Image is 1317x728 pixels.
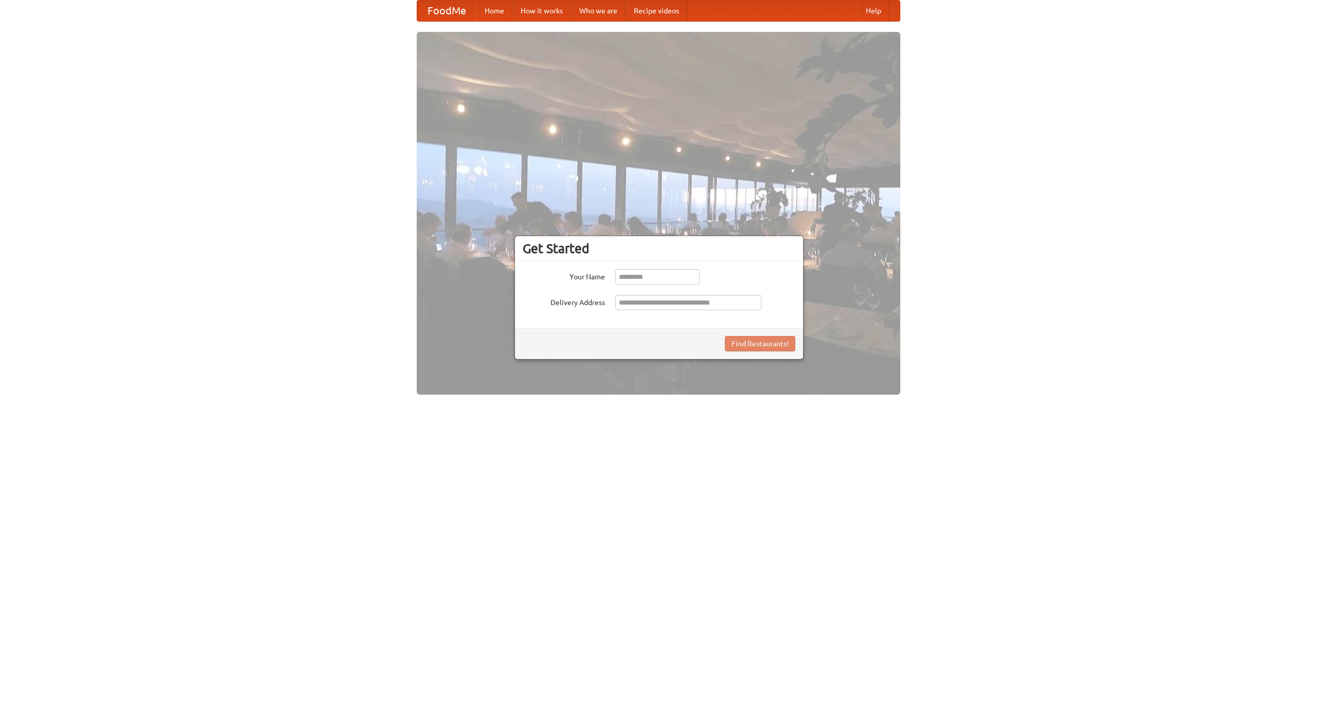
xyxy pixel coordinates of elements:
label: Delivery Address [523,295,605,308]
a: Home [476,1,512,21]
a: FoodMe [417,1,476,21]
h3: Get Started [523,241,795,256]
button: Find Restaurants! [725,336,795,351]
a: Help [858,1,889,21]
label: Your Name [523,269,605,282]
a: Recipe videos [626,1,687,21]
a: How it works [512,1,571,21]
a: Who we are [571,1,626,21]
